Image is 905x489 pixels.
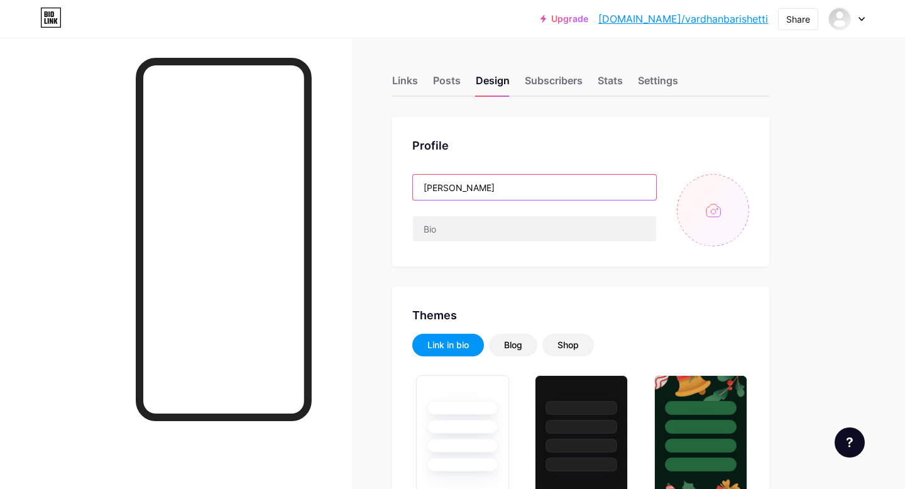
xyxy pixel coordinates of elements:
[598,11,768,26] a: [DOMAIN_NAME]/vardhanbarishetti
[525,73,583,96] div: Subscribers
[540,14,588,24] a: Upgrade
[427,339,469,351] div: Link in bio
[476,73,510,96] div: Design
[413,216,656,241] input: Bio
[412,137,749,154] div: Profile
[413,175,656,200] input: Name
[598,73,623,96] div: Stats
[828,7,852,31] img: B VARDHAN
[412,307,749,324] div: Themes
[638,73,678,96] div: Settings
[786,13,810,26] div: Share
[433,73,461,96] div: Posts
[392,73,418,96] div: Links
[504,339,522,351] div: Blog
[557,339,579,351] div: Shop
